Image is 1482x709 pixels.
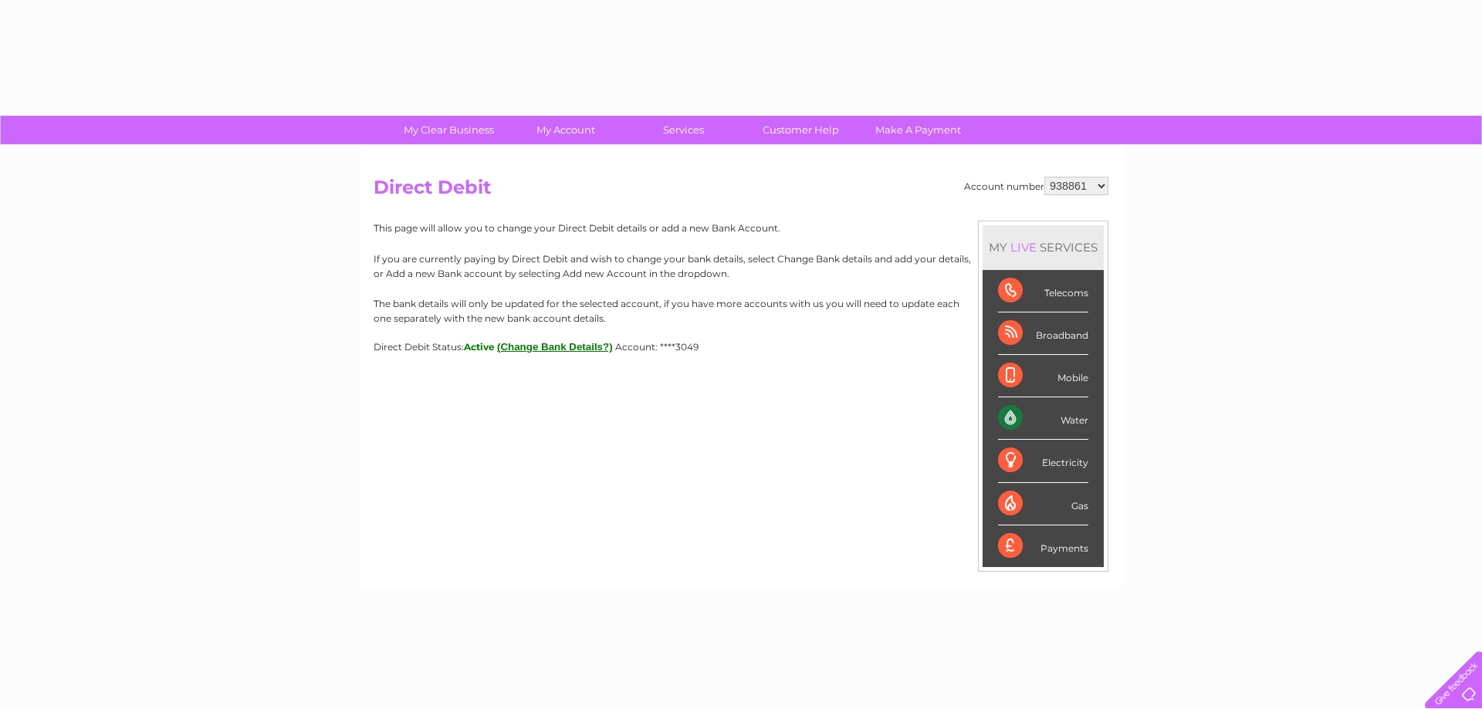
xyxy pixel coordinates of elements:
[854,116,982,144] a: Make A Payment
[983,225,1104,269] div: MY SERVICES
[374,221,1108,235] p: This page will allow you to change your Direct Debit details or add a new Bank Account.
[374,252,1108,281] p: If you are currently paying by Direct Debit and wish to change your bank details, select Change B...
[374,177,1108,206] h2: Direct Debit
[998,355,1088,397] div: Mobile
[620,116,747,144] a: Services
[964,177,1108,195] div: Account number
[998,270,1088,312] div: Telecoms
[502,116,630,144] a: My Account
[998,483,1088,525] div: Gas
[998,312,1088,355] div: Broadband
[374,296,1108,326] p: The bank details will only be updated for the selected account, if you have more accounts with us...
[464,341,495,353] span: Active
[998,397,1088,440] div: Water
[998,525,1088,567] div: Payments
[497,341,613,353] button: (Change Bank Details?)
[998,440,1088,482] div: Electricity
[1007,240,1040,255] div: LIVE
[374,341,1108,353] div: Direct Debit Status:
[737,116,864,144] a: Customer Help
[385,116,513,144] a: My Clear Business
